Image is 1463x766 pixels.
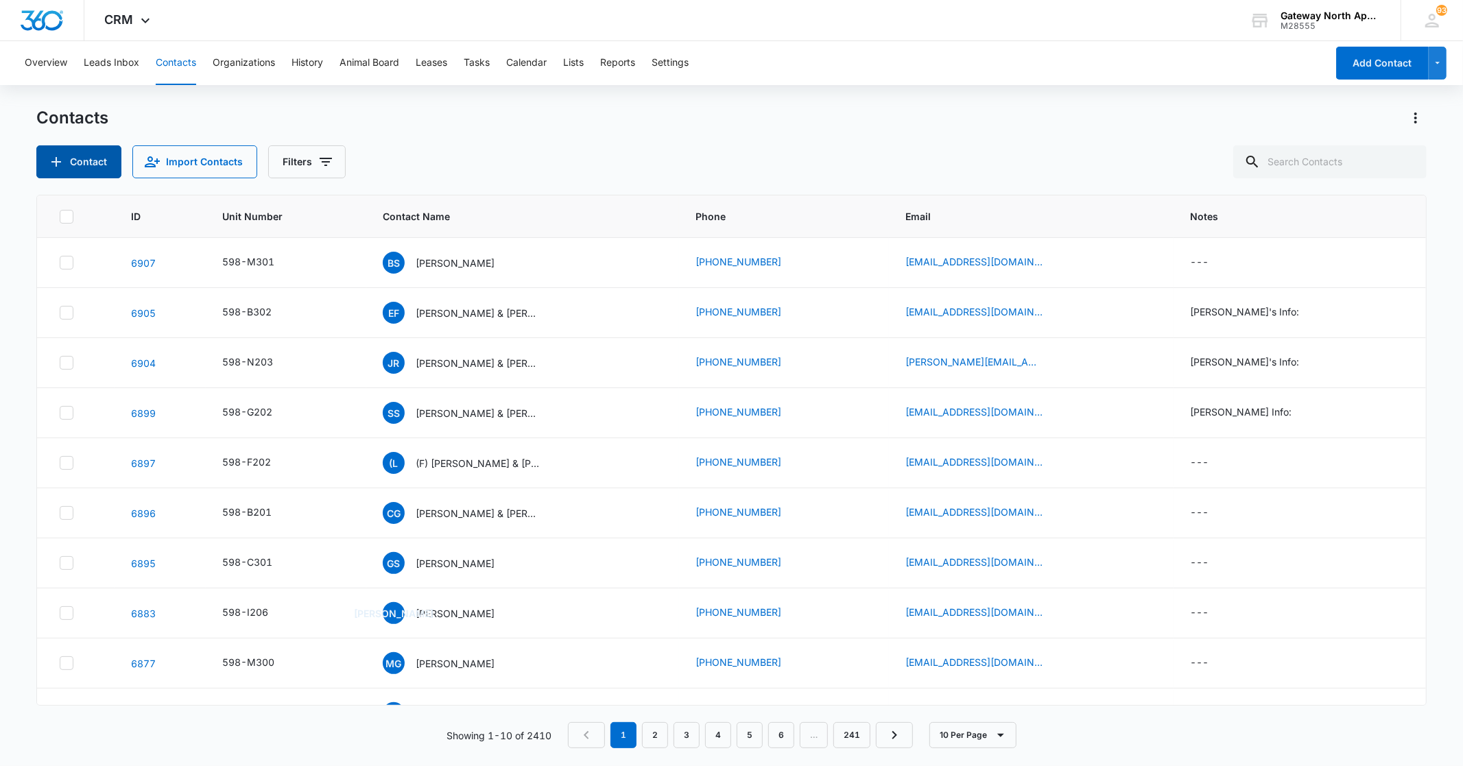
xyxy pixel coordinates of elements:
div: [PERSON_NAME]'s Info: [1190,355,1299,369]
a: Navigate to contact details page for Emma French & Fernando Duarte [131,307,156,319]
a: [PHONE_NUMBER] [695,655,781,669]
a: [EMAIL_ADDRESS][DOMAIN_NAME] [905,555,1043,569]
div: Notes - - Select to Edit Field [1190,455,1233,471]
button: Filters [268,145,346,178]
h1: Contacts [36,108,108,128]
button: Animal Board [340,41,399,85]
div: Notes - - Select to Edit Field [1190,505,1233,521]
em: 1 [610,722,637,748]
a: [EMAIL_ADDRESS][DOMAIN_NAME] [905,405,1043,419]
div: Contact Name - Crystal Gonzales & Branson Gonzales - Select to Edit Field [383,502,564,524]
div: Phone - (720) 400-5632 - Select to Edit Field [695,505,806,521]
a: Navigate to contact details page for Gonzalo Santos [131,558,156,569]
div: Phone - (303) 434-8181 - Select to Edit Field [695,555,806,571]
p: [PERSON_NAME] [416,656,495,671]
input: Search Contacts [1233,145,1427,178]
span: MG [383,652,405,674]
div: Contact Name - (F) Lilia Castaneda & Gonzalo Santos & Tania C. Santos - Select to Edit Field [383,452,564,474]
a: [PHONE_NUMBER] [695,405,781,419]
div: Contact Name - Mark Gonzales - Select to Edit Field [383,652,519,674]
a: Page 6 [768,722,794,748]
a: Navigate to contact details page for Mark Gonzales [131,658,156,669]
p: [PERSON_NAME] [416,256,495,270]
button: 10 Per Page [929,722,1016,748]
button: Calendar [506,41,547,85]
div: notifications count [1436,5,1447,16]
a: Page 4 [705,722,731,748]
div: 598-B302 [222,304,272,319]
div: Unit Number - 598-M300 - Select to Edit Field [222,655,299,671]
div: Notes - Fernando's Info: - Select to Edit Field [1190,304,1324,321]
p: [PERSON_NAME] [416,606,495,621]
div: Phone - (720) 333-2856 - Select to Edit Field [695,455,806,471]
div: Unit Number - 598-G202 - Select to Edit Field [222,405,297,421]
div: Phone - (303) 591-5405 - Select to Edit Field [695,655,806,671]
div: Notes - - Select to Edit Field [1190,655,1233,671]
div: Contact Name - Joel Robles III & Maria Martinez - Select to Edit Field [383,352,564,374]
div: --- [1190,655,1209,671]
button: Add Contact [36,145,121,178]
div: Email - taniachavez202@gmail.com - Select to Edit Field [905,455,1067,471]
a: [PERSON_NAME][EMAIL_ADDRESS][DOMAIN_NAME] [905,355,1043,369]
div: account id [1281,21,1381,31]
span: Notes [1190,209,1403,224]
a: Navigate to contact details page for (F) Lilia Castaneda & Gonzalo Santos & Tania C. Santos [131,457,156,469]
div: Email - gonzalosantos745@gmail.com - Select to Edit Field [905,555,1067,571]
div: account name [1281,10,1381,21]
button: Lists [563,41,584,85]
div: --- [1190,505,1209,521]
span: Email [905,209,1137,224]
a: [EMAIL_ADDRESS][DOMAIN_NAME] [905,505,1043,519]
div: Email - bigbongcafe@gmail.com - Select to Edit Field [905,405,1067,421]
a: Page 2 [642,722,668,748]
div: Notes - - Select to Edit Field [1190,555,1233,571]
a: Navigate to contact details page for Crystal Gonzales & Branson Gonzales [131,507,156,519]
div: Notes - - Select to Edit Field [1190,605,1233,621]
button: Contacts [156,41,196,85]
div: --- [1190,605,1209,621]
a: [EMAIL_ADDRESS][DOMAIN_NAME] [905,304,1043,319]
a: [EMAIL_ADDRESS][DOMAIN_NAME] [905,605,1043,619]
button: Organizations [213,41,275,85]
a: Page 5 [737,722,763,748]
button: Actions [1405,107,1427,129]
p: (F) [PERSON_NAME] & [PERSON_NAME] & [PERSON_NAME] [416,456,539,470]
p: [PERSON_NAME] [416,556,495,571]
span: CG [383,502,405,524]
a: Navigate to contact details page for Brian Sanchez [131,257,156,269]
a: Next Page [876,722,913,748]
span: Contact Name [383,209,643,224]
a: Page 3 [674,722,700,748]
div: Notes - - Select to Edit Field [1190,254,1233,271]
div: Phone - (303) 810-3633 - Select to Edit Field [695,605,806,621]
button: Overview [25,41,67,85]
div: 598-C301 [222,555,272,569]
span: [PERSON_NAME] [383,602,405,624]
a: [PHONE_NUMBER] [695,304,781,319]
span: ID [131,209,169,224]
a: [EMAIL_ADDRESS][DOMAIN_NAME] [905,455,1043,469]
a: [PHONE_NUMBER] [695,605,781,619]
button: Tasks [464,41,490,85]
button: Settings [652,41,689,85]
button: Import Contacts [132,145,257,178]
span: GS [383,552,405,574]
button: Leases [416,41,447,85]
div: Unit Number - 598-F202 - Select to Edit Field [222,455,296,471]
div: Phone - (970) 775-3516 - Select to Edit Field [695,355,806,371]
a: Navigate to contact details page for Stephen Skare & Yong Hamilton [131,407,156,419]
button: History [292,41,323,85]
div: Unit Number - 598-C301 - Select to Edit Field [222,555,297,571]
span: (L [383,452,405,474]
div: 598-G202 [222,405,272,419]
div: Contact Name - Josh Andersen - Select to Edit Field [383,602,519,624]
div: Unit Number - 598-M301 - Select to Edit Field [222,254,299,271]
p: [PERSON_NAME] & [PERSON_NAME] [416,506,539,520]
div: Email - markmd01@gmail.com - Select to Edit Field [905,655,1067,671]
span: Phone [695,209,853,224]
div: Email - milehighsurfacesolutions@hotmail.com - Select to Edit Field [905,605,1067,621]
div: 598-F202 [222,455,271,469]
div: Contact Name - Stephen Skare & Yong Hamilton - Select to Edit Field [383,402,564,424]
span: Unit Number [222,209,350,224]
a: Navigate to contact details page for Josh Andersen [131,608,156,619]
